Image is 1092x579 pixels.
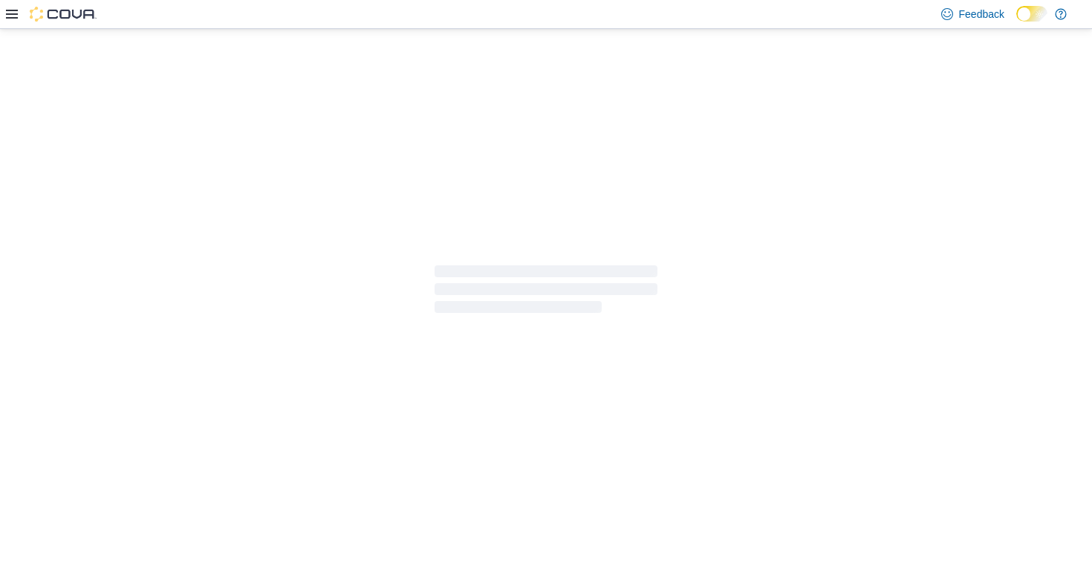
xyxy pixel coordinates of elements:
span: Loading [435,268,657,316]
img: Cova [30,7,97,22]
input: Dark Mode [1016,6,1047,22]
span: Feedback [959,7,1004,22]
